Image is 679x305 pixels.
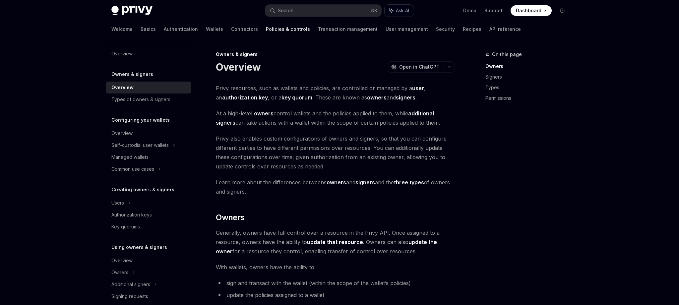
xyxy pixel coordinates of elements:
[216,84,455,102] span: Privy resources, such as wallets and policies, are controlled or managed by a , an , or a . These...
[111,153,149,161] div: Managed wallets
[111,223,140,231] div: Key quorums
[463,7,476,14] a: Demo
[394,179,424,186] a: three types
[222,94,268,101] a: authorization key
[111,257,133,265] div: Overview
[318,21,378,37] a: Transaction management
[216,109,455,127] span: At a high-level, control wallets and the policies applied to them, while can take actions with a ...
[327,179,346,186] a: owners
[111,116,170,124] h5: Configuring your wallets
[106,93,191,105] a: Types of owners & signers
[396,7,409,14] span: Ask AI
[106,82,191,93] a: Overview
[111,50,133,58] div: Overview
[516,7,541,14] span: Dashboard
[111,292,148,300] div: Signing requests
[216,228,455,256] span: Generally, owners have full control over a resource in the Privy API. Once assigned to a resource...
[266,21,310,37] a: Policies & controls
[206,21,223,37] a: Wallets
[106,209,191,221] a: Authorization keys
[485,93,573,103] a: Permissions
[281,94,312,101] a: key quorum
[106,290,191,302] a: Signing requests
[111,21,133,37] a: Welcome
[412,85,424,91] strong: user
[111,129,133,137] div: Overview
[386,21,428,37] a: User management
[278,7,296,15] div: Search...
[436,21,455,37] a: Security
[216,61,261,73] h1: Overview
[485,82,573,93] a: Types
[111,243,167,251] h5: Using owners & signers
[489,21,521,37] a: API reference
[216,51,455,58] div: Owners & signers
[226,292,324,298] span: update the policies assigned to a wallet
[111,70,153,78] h5: Owners & signers
[485,72,573,82] a: Signers
[484,7,503,14] a: Support
[216,212,244,223] span: Owners
[111,165,154,173] div: Common use cases
[463,21,481,37] a: Recipes
[307,239,363,245] strong: update that resource
[485,61,573,72] a: Owners
[141,21,156,37] a: Basics
[106,221,191,233] a: Key quorums
[226,280,411,286] span: sign and transact with the wallet (within the scope of the wallet’s policies)
[231,21,258,37] a: Connectors
[399,64,440,70] span: Open in ChatGPT
[492,50,522,58] span: On this page
[111,95,170,103] div: Types of owners & signers
[111,6,153,15] img: dark logo
[511,5,552,16] a: Dashboard
[111,269,128,276] div: Owners
[106,151,191,163] a: Managed wallets
[367,94,387,101] strong: owners
[355,179,375,186] a: signers
[557,5,568,16] button: Toggle dark mode
[216,178,455,196] span: Learn more about the differences betweens and and the of owners and signers.
[385,5,414,17] button: Ask AI
[387,61,444,73] button: Open in ChatGPT
[254,110,274,117] strong: owners
[265,5,381,17] button: Search...⌘K
[106,127,191,139] a: Overview
[111,280,150,288] div: Additional signers
[106,255,191,267] a: Overview
[370,8,377,13] span: ⌘ K
[216,263,455,272] span: With wallets, owners have the ability to:
[396,94,415,101] strong: signers
[111,141,169,149] div: Self-custodial user wallets
[111,199,124,207] div: Users
[111,84,134,91] div: Overview
[111,211,152,219] div: Authorization keys
[164,21,198,37] a: Authentication
[412,85,424,92] a: user
[216,134,455,171] span: Privy also enables custom configurations of owners and signers, so that you can configure differe...
[111,186,174,194] h5: Creating owners & signers
[106,48,191,60] a: Overview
